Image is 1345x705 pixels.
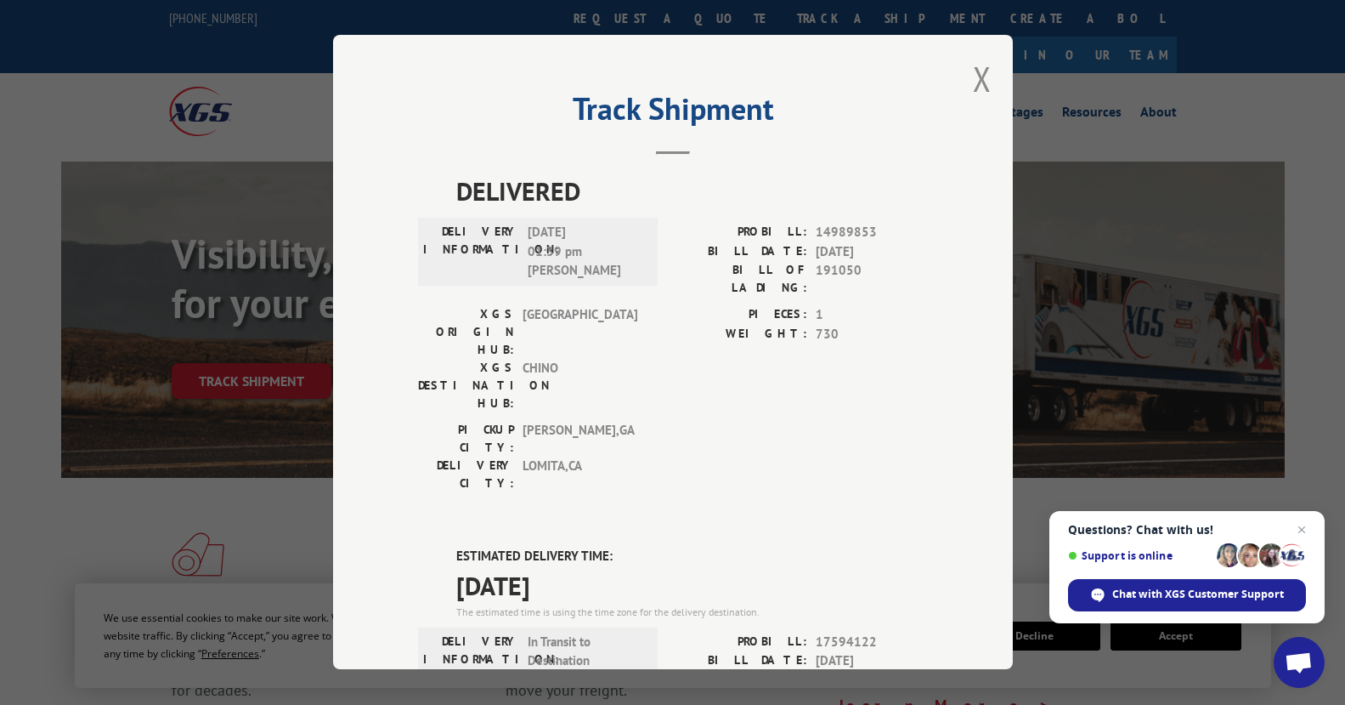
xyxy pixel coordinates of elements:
[528,224,642,281] span: [DATE] 01:39 pm [PERSON_NAME]
[423,633,519,671] label: DELIVERY INFORMATION:
[418,306,514,360] label: XGS ORIGIN HUB:
[456,173,928,211] span: DELIVERED
[456,605,928,620] div: The estimated time is using the time zone for the delivery destination.
[673,242,807,262] label: BILL DATE:
[456,548,928,567] label: ESTIMATED DELIVERY TIME:
[673,224,807,243] label: PROBILL:
[456,566,928,605] span: [DATE]
[1068,579,1306,611] span: Chat with XGS Customer Support
[423,224,519,281] label: DELIVERY INFORMATION:
[673,262,807,298] label: BILL OF LADING:
[418,458,514,493] label: DELIVERY CITY:
[528,633,642,671] span: In Transit to Destination
[816,242,928,262] span: [DATE]
[673,306,807,326] label: PIECES:
[816,652,928,672] span: [DATE]
[973,56,992,101] button: Close modal
[418,360,514,413] label: XGS DESTINATION HUB:
[523,360,637,413] span: CHINO
[673,652,807,672] label: BILL DATE:
[523,306,637,360] span: [GEOGRAPHIC_DATA]
[1068,523,1306,537] span: Questions? Chat with us!
[523,422,637,458] span: [PERSON_NAME] , GA
[816,306,928,326] span: 1
[673,633,807,652] label: PROBILL:
[1112,587,1284,602] span: Chat with XGS Customer Support
[816,325,928,344] span: 730
[816,262,928,298] span: 191050
[816,633,928,652] span: 17594122
[673,325,807,344] label: WEIGHT:
[1274,637,1325,688] a: Open chat
[418,97,928,129] h2: Track Shipment
[1068,549,1211,562] span: Support is online
[523,458,637,493] span: LOMITA , CA
[418,422,514,458] label: PICKUP CITY:
[816,224,928,243] span: 14989853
